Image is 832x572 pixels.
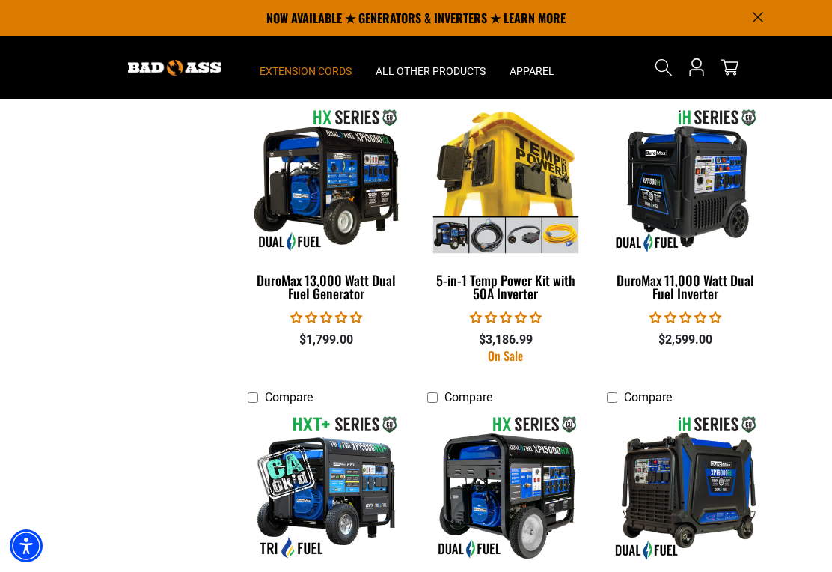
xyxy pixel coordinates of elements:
[425,108,587,253] img: 5-in-1 Temp Power Kit with 50A Inverter
[248,331,405,349] div: $1,799.00
[248,273,405,300] div: DuroMax 13,000 Watt Dual Fuel Generator
[245,108,407,253] img: DuroMax 13,000 Watt Dual Fuel Generator
[510,64,554,78] span: Apparel
[652,55,676,79] summary: Search
[364,36,498,99] summary: All Other Products
[245,414,407,559] img: DuroMax 15,000 Watt Tri Fuel EFI 50-State Approved Generator
[605,108,766,253] img: DuroMax 11,000 Watt Dual Fuel Inverter
[10,529,43,562] div: Accessibility Menu
[624,390,672,404] span: Compare
[248,36,364,99] summary: Extension Cords
[260,64,352,78] span: Extension Cords
[607,273,764,300] div: DuroMax 11,000 Watt Dual Fuel Inverter
[607,106,764,309] a: DuroMax 11,000 Watt Dual Fuel Inverter DuroMax 11,000 Watt Dual Fuel Inverter
[427,273,584,300] div: 5-in-1 Temp Power Kit with 50A Inverter
[649,311,721,325] span: 0.00 stars
[290,311,362,325] span: 0.00 stars
[470,311,542,325] span: 0.00 stars
[427,331,584,349] div: $3,186.99
[718,58,741,76] a: cart
[427,350,584,362] div: On Sale
[425,414,587,559] img: DuroMax 15,000 Watt Dual Fuel Generator
[376,64,486,78] span: All Other Products
[498,36,566,99] summary: Apparel
[427,106,584,309] a: 5-in-1 Temp Power Kit with 50A Inverter 5-in-1 Temp Power Kit with 50A Inverter
[607,331,764,349] div: $2,599.00
[605,414,766,559] img: DuroMax 16,000 Watt Dual Fuel Inverter
[128,60,221,76] img: Bad Ass Extension Cords
[265,390,313,404] span: Compare
[444,390,492,404] span: Compare
[248,106,405,309] a: DuroMax 13,000 Watt Dual Fuel Generator DuroMax 13,000 Watt Dual Fuel Generator
[685,36,709,99] a: Open this option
